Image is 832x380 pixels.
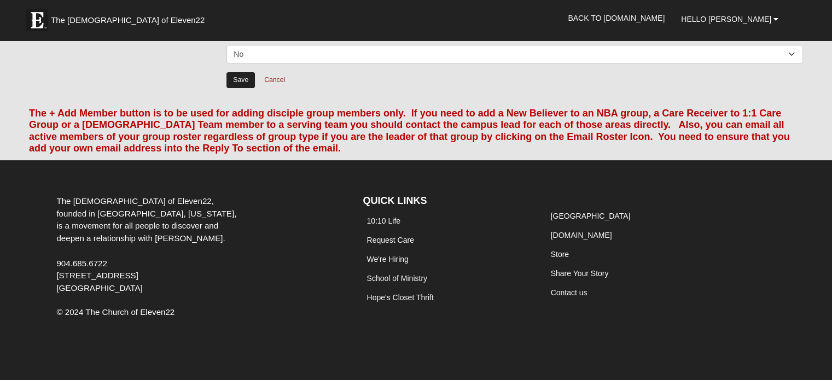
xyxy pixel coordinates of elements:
[51,15,205,26] span: The [DEMOGRAPHIC_DATA] of Eleven22
[366,255,408,264] a: We're Hiring
[26,9,48,31] img: Eleven22 logo
[366,293,433,302] a: Hope's Closet Thrift
[257,72,292,89] a: Cancel
[551,288,587,297] a: Contact us
[226,72,255,88] input: Alt+s
[56,307,174,317] span: © 2024 The Church of Eleven22
[29,108,790,154] font: The + Add Member button is to be used for adding disciple group members only. If you need to add ...
[48,195,252,295] div: The [DEMOGRAPHIC_DATA] of Eleven22, founded in [GEOGRAPHIC_DATA], [US_STATE], is a movement for a...
[56,283,142,293] span: [GEOGRAPHIC_DATA]
[551,269,609,278] a: Share Your Story
[551,212,631,220] a: [GEOGRAPHIC_DATA]
[366,217,400,225] a: 10:10 Life
[560,4,673,32] a: Back to [DOMAIN_NAME]
[551,231,612,239] a: [DOMAIN_NAME]
[366,236,414,244] a: Request Care
[21,4,240,31] a: The [DEMOGRAPHIC_DATA] of Eleven22
[673,5,787,33] a: Hello [PERSON_NAME]
[681,15,771,24] span: Hello [PERSON_NAME]
[366,274,427,283] a: School of Ministry
[363,195,530,207] h4: QUICK LINKS
[551,250,569,259] a: Store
